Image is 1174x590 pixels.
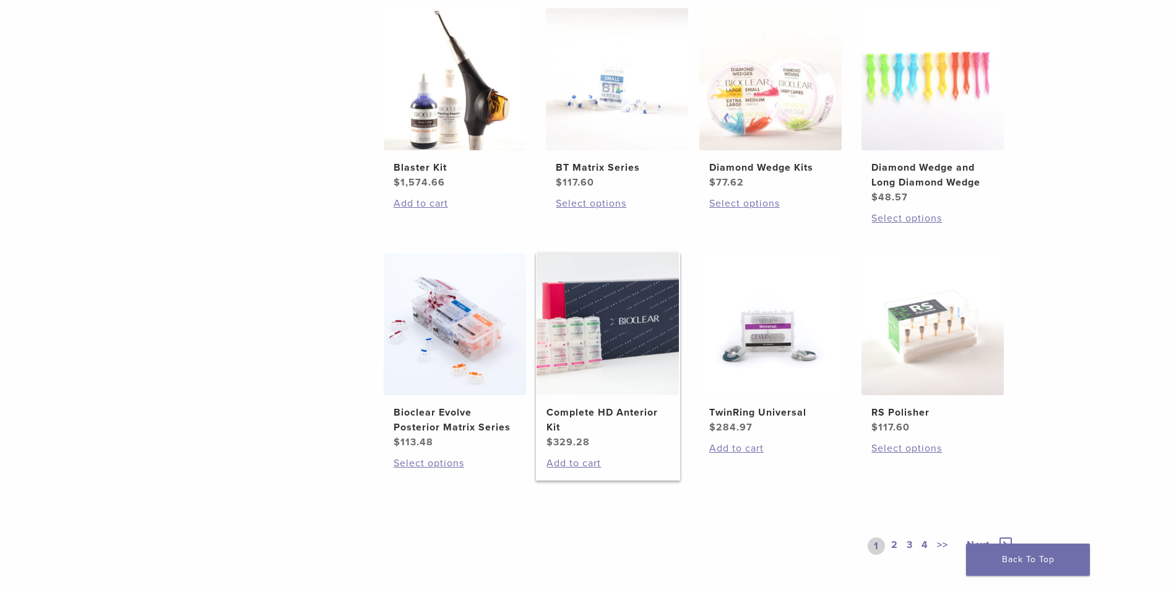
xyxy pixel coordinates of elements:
img: Bioclear Evolve Posterior Matrix Series [384,253,526,395]
span: $ [556,176,563,189]
a: Back To Top [966,544,1090,576]
h2: Blaster Kit [394,160,516,175]
span: $ [394,436,400,448]
a: Select options for “Diamond Wedge and Long Diamond Wedge” [871,211,994,226]
a: 1 [868,537,885,555]
img: BT Matrix Series [546,8,688,150]
a: Bioclear Evolve Posterior Matrix SeriesBioclear Evolve Posterior Matrix Series $113.48 [383,253,527,450]
bdi: 329.28 [546,436,590,448]
a: >> [934,537,951,555]
a: BT Matrix SeriesBT Matrix Series $117.60 [545,8,689,190]
h2: Diamond Wedge and Long Diamond Wedge [871,160,994,190]
a: Complete HD Anterior KitComplete HD Anterior Kit $329.28 [536,253,680,450]
img: Complete HD Anterior Kit [537,253,679,395]
a: 4 [919,537,931,555]
span: $ [394,176,400,189]
h2: Diamond Wedge Kits [709,160,832,175]
bdi: 113.48 [394,436,433,448]
span: $ [709,421,716,434]
bdi: 77.62 [709,176,744,189]
a: Add to cart: “Complete HD Anterior Kit” [546,456,669,471]
h2: BT Matrix Series [556,160,678,175]
h2: RS Polisher [871,405,994,420]
span: $ [709,176,716,189]
a: Select options for “BT Matrix Series” [556,196,678,211]
a: RS PolisherRS Polisher $117.60 [861,253,1005,435]
img: RS Polisher [861,253,1004,395]
a: 3 [904,537,915,555]
img: Blaster Kit [384,8,526,150]
h2: TwinRing Universal [709,405,832,420]
span: $ [871,421,878,434]
a: Select options for “RS Polisher” [871,441,994,456]
bdi: 1,574.66 [394,176,445,189]
img: TwinRing Universal [699,253,842,395]
h2: Bioclear Evolve Posterior Matrix Series [394,405,516,435]
span: Next [967,539,990,551]
a: Diamond Wedge and Long Diamond WedgeDiamond Wedge and Long Diamond Wedge $48.57 [861,8,1005,205]
a: Add to cart: “TwinRing Universal” [709,441,832,456]
bdi: 284.97 [709,421,753,434]
a: Select options for “Diamond Wedge Kits” [709,196,832,211]
bdi: 117.60 [871,421,910,434]
bdi: 117.60 [556,176,594,189]
span: $ [546,436,553,448]
a: Blaster KitBlaster Kit $1,574.66 [383,8,527,190]
a: Select options for “Bioclear Evolve Posterior Matrix Series” [394,456,516,471]
img: Diamond Wedge and Long Diamond Wedge [861,8,1004,150]
a: TwinRing UniversalTwinRing Universal $284.97 [699,253,843,435]
span: $ [871,191,878,203]
a: 2 [889,537,900,555]
a: Add to cart: “Blaster Kit” [394,196,516,211]
img: Diamond Wedge Kits [699,8,842,150]
bdi: 48.57 [871,191,908,203]
a: Diamond Wedge KitsDiamond Wedge Kits $77.62 [699,8,843,190]
h2: Complete HD Anterior Kit [546,405,669,435]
